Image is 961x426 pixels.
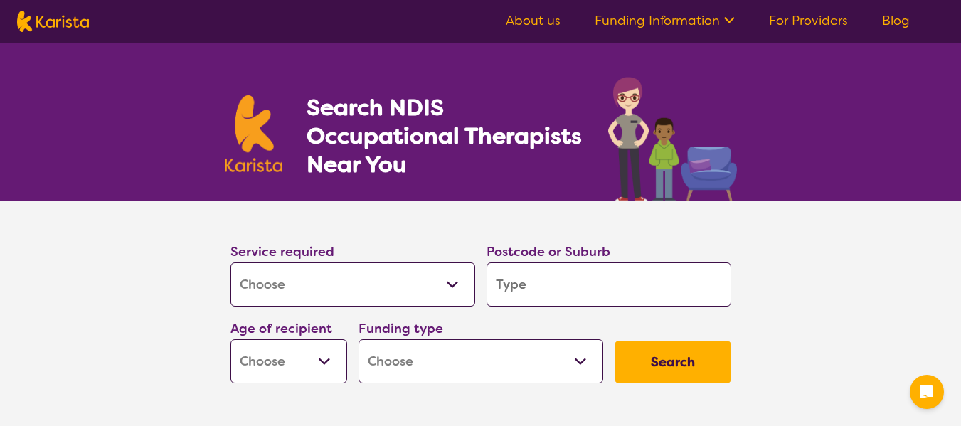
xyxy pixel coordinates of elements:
h1: Search NDIS Occupational Therapists Near You [307,93,583,179]
img: occupational-therapy [608,77,737,201]
input: Type [487,262,731,307]
img: Karista logo [225,95,283,172]
label: Funding type [359,320,443,337]
a: About us [506,12,561,29]
img: Karista logo [17,11,89,32]
a: Blog [882,12,910,29]
label: Age of recipient [230,320,332,337]
button: Search [615,341,731,383]
label: Service required [230,243,334,260]
a: Funding Information [595,12,735,29]
a: For Providers [769,12,848,29]
label: Postcode or Suburb [487,243,610,260]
